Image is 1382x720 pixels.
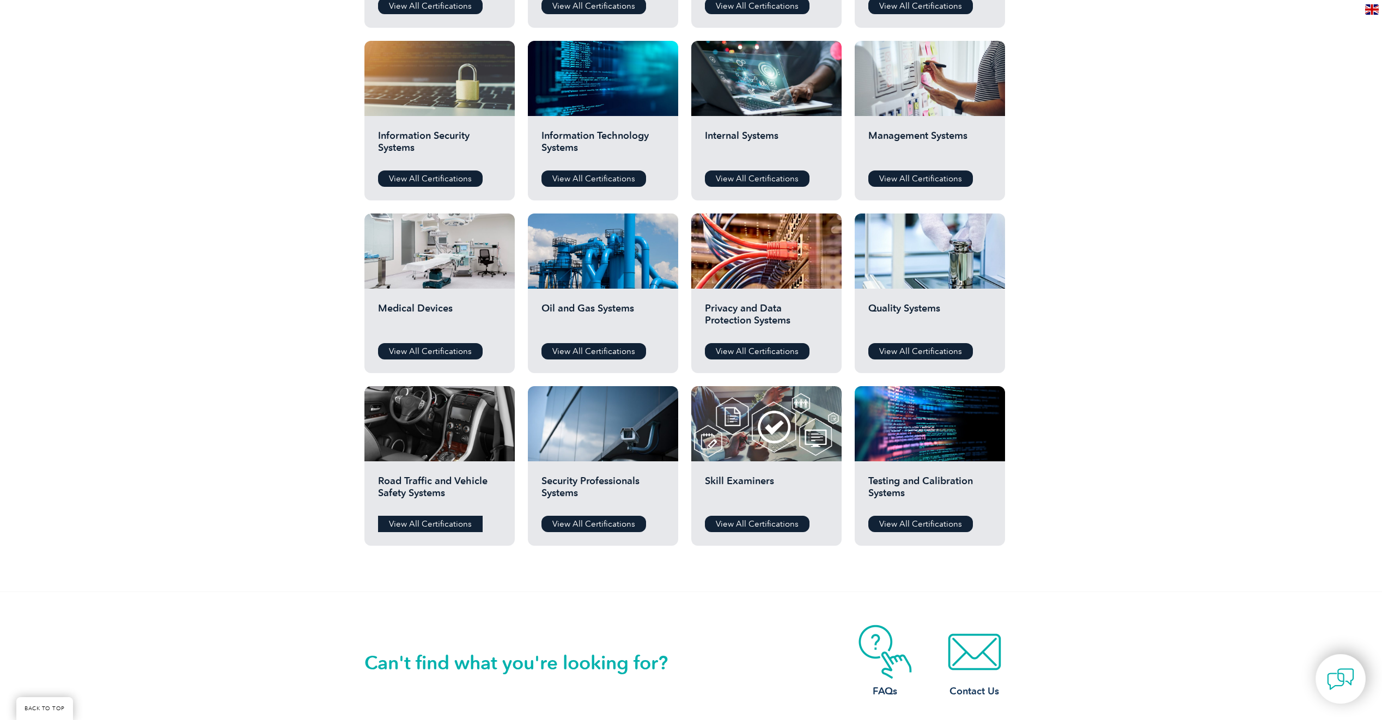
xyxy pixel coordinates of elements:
h2: Security Professionals Systems [541,475,665,508]
h2: Information Security Systems [378,130,501,162]
a: View All Certifications [378,170,483,187]
a: View All Certifications [541,516,646,532]
h2: Management Systems [868,130,991,162]
h2: Quality Systems [868,302,991,335]
img: en [1365,4,1379,15]
h2: Oil and Gas Systems [541,302,665,335]
a: View All Certifications [868,516,973,532]
a: Contact Us [931,625,1018,698]
a: View All Certifications [705,170,809,187]
h2: Can't find what you're looking for? [364,654,691,672]
a: View All Certifications [378,343,483,359]
img: contact-faq.webp [842,625,929,679]
a: View All Certifications [541,343,646,359]
a: View All Certifications [378,516,483,532]
h2: Internal Systems [705,130,828,162]
img: contact-email.webp [931,625,1018,679]
a: BACK TO TOP [16,697,73,720]
a: View All Certifications [868,170,973,187]
h2: Road Traffic and Vehicle Safety Systems [378,475,501,508]
h2: Information Technology Systems [541,130,665,162]
a: View All Certifications [541,170,646,187]
a: View All Certifications [705,343,809,359]
a: FAQs [842,625,929,698]
a: View All Certifications [705,516,809,532]
h3: Contact Us [931,685,1018,698]
h2: Medical Devices [378,302,501,335]
img: contact-chat.png [1327,666,1354,693]
h2: Privacy and Data Protection Systems [705,302,828,335]
h2: Skill Examiners [705,475,828,508]
h3: FAQs [842,685,929,698]
h2: Testing and Calibration Systems [868,475,991,508]
a: View All Certifications [868,343,973,359]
